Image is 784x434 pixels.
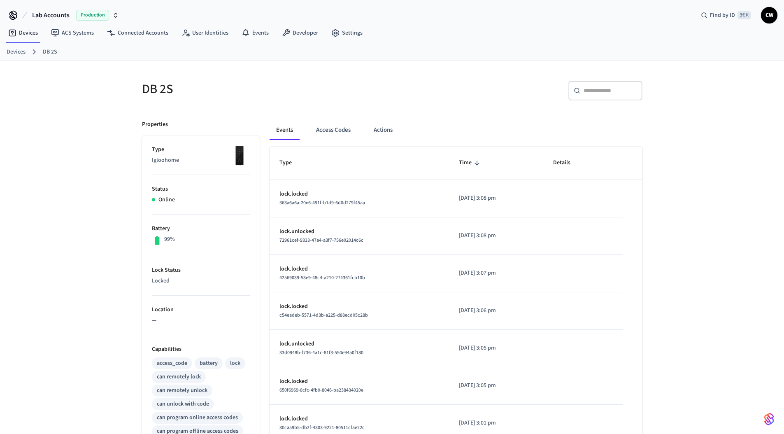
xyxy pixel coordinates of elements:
[325,26,369,40] a: Settings
[459,344,533,352] p: [DATE] 3:05 pm
[764,413,774,426] img: SeamLogoGradient.69752ec5.svg
[152,345,250,354] p: Capabilities
[279,265,439,273] p: lock.locked
[164,235,175,244] p: 99%
[309,120,357,140] button: Access Codes
[152,145,250,154] p: Type
[279,424,365,431] span: 30ca59b5-db2f-4303-9221-80511cfae22c
[157,373,201,381] div: can remotely lock
[553,156,581,169] span: Details
[43,48,57,56] a: DB 2S
[459,381,533,390] p: [DATE] 3:05 pm
[157,413,238,422] div: can program online access codes
[275,26,325,40] a: Developer
[44,26,100,40] a: ACS Systems
[270,120,300,140] button: Events
[459,194,533,203] p: [DATE] 3:08 pm
[737,11,751,19] span: ⌘ K
[279,377,439,386] p: lock.locked
[279,237,363,244] span: 72961cef-9333-47a4-a3f7-756e02014c6c
[459,419,533,427] p: [DATE] 3:01 pm
[761,7,777,23] button: CW
[158,196,175,204] p: Online
[459,306,533,315] p: [DATE] 3:06 pm
[152,266,250,275] p: Lock Status
[279,312,368,319] span: c54eadeb-5571-4d3b-a225-d88ecd05c28b
[157,386,207,395] div: can remotely unlock
[694,8,758,23] div: Find by ID⌘ K
[367,120,399,140] button: Actions
[279,190,439,198] p: lock.locked
[152,277,250,285] p: Locked
[279,227,439,236] p: lock.unlocked
[175,26,235,40] a: User Identities
[142,120,168,129] p: Properties
[152,306,250,314] p: Location
[100,26,175,40] a: Connected Accounts
[459,156,482,169] span: Time
[279,156,302,169] span: Type
[32,10,70,20] span: Lab Accounts
[710,11,735,19] span: Find by ID
[76,10,109,21] span: Production
[230,359,240,368] div: lock
[762,8,777,23] span: CW
[7,48,26,56] a: Devices
[200,359,218,368] div: battery
[279,274,365,281] span: 42569039-53e9-48c4-a210-274361fcb10b
[459,231,533,240] p: [DATE] 3:08 pm
[2,26,44,40] a: Devices
[229,145,250,166] img: igloohome_deadbolt_2s
[279,415,439,423] p: lock.locked
[459,269,533,278] p: [DATE] 3:07 pm
[157,400,209,408] div: can unlock with code
[157,359,187,368] div: access_code
[152,316,250,325] p: —
[270,120,642,140] div: ant example
[142,81,387,98] h5: DB 2S
[279,349,363,356] span: 33d0948b-f736-4a1c-81f3-550e94a0f180
[279,387,363,394] span: 650f6969-8cfc-4fb0-8046-ba238434020e
[279,302,439,311] p: lock.locked
[152,185,250,194] p: Status
[279,340,439,348] p: lock.unlocked
[152,156,250,165] p: Igloohome
[235,26,275,40] a: Events
[279,199,365,206] span: 363a6a6a-20e6-491f-b1d9-6d0d279f45aa
[152,224,250,233] p: Battery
